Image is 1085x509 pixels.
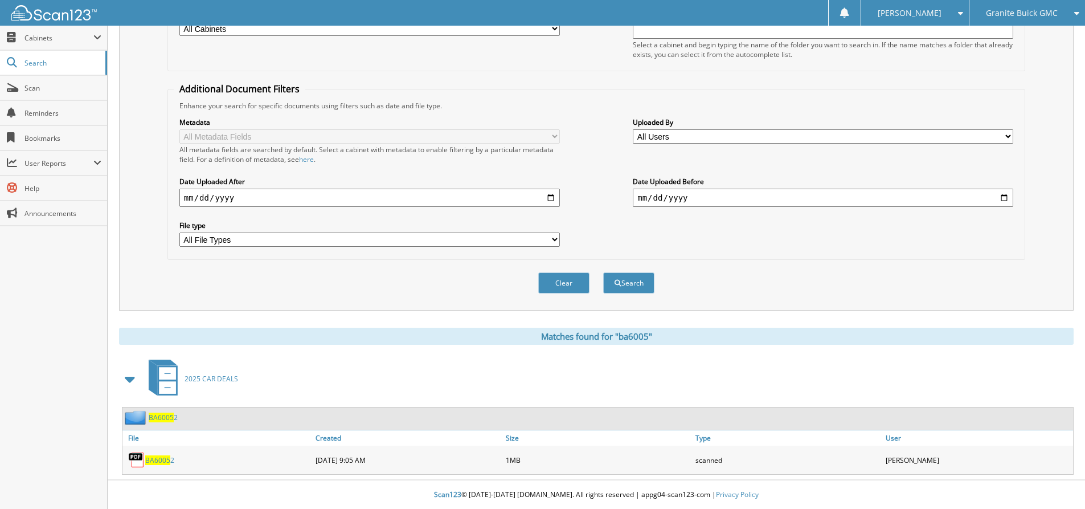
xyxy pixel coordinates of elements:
div: All metadata fields are searched by default. Select a cabinet with metadata to enable filtering b... [179,145,560,164]
div: Matches found for "ba6005" [119,328,1074,345]
span: Reminders [24,108,101,118]
a: BA60052 [145,455,174,465]
label: Date Uploaded Before [633,177,1013,186]
span: BA6005 [145,455,170,465]
div: [DATE] 9:05 AM [313,449,503,471]
span: Announcements [24,209,101,218]
span: Granite Buick GMC [986,10,1058,17]
div: © [DATE]-[DATE] [DOMAIN_NAME]. All rights reserved | appg04-scan123-com | [108,481,1085,509]
img: PDF.png [128,451,145,469]
div: 1MB [503,449,693,471]
a: Created [313,430,503,446]
div: scanned [693,449,883,471]
span: Search [24,58,100,68]
a: User [883,430,1073,446]
span: 2025 CAR DEALS [185,374,238,384]
span: BA6005 [149,413,174,422]
label: Metadata [179,117,560,127]
img: folder2.png [125,410,149,425]
input: end [633,189,1013,207]
span: Bookmarks [24,133,101,143]
span: Scan123 [434,490,461,499]
button: Clear [538,272,589,294]
div: [PERSON_NAME] [883,449,1073,471]
span: Scan [24,83,101,93]
a: 2025 CAR DEALS [142,356,238,401]
img: scan123-logo-white.svg [11,5,97,21]
div: Enhance your search for specific documents using filters such as date and file type. [174,101,1019,111]
a: here [299,154,314,164]
label: Date Uploaded After [179,177,560,186]
a: Privacy Policy [716,490,759,499]
label: Uploaded By [633,117,1013,127]
span: Help [24,184,101,193]
a: BA60052 [149,413,178,422]
input: start [179,189,560,207]
span: Cabinets [24,33,93,43]
a: File [122,430,313,446]
a: Size [503,430,693,446]
span: User Reports [24,158,93,168]
div: Select a cabinet and begin typing the name of the folder you want to search in. If the name match... [633,40,1013,59]
label: File type [179,221,560,230]
legend: Additional Document Filters [174,83,305,95]
iframe: Chat Widget [1028,454,1085,509]
span: [PERSON_NAME] [878,10,941,17]
a: Type [693,430,883,446]
button: Search [603,272,654,294]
